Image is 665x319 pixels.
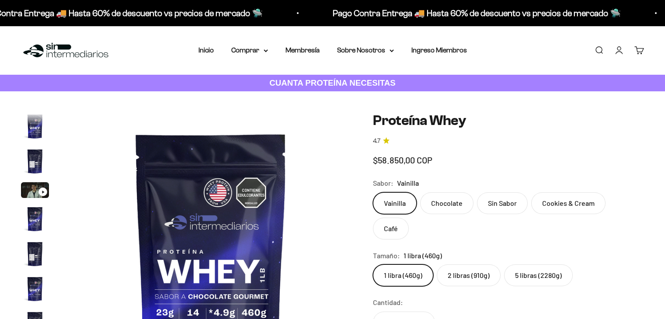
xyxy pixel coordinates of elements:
span: 1 libra (460g) [404,250,442,261]
button: Ir al artículo 1 [21,112,49,143]
label: Cantidad: [373,297,403,308]
button: Ir al artículo 2 [21,147,49,178]
sale-price: $58.850,00 COP [373,153,432,167]
img: Proteína Whey [21,147,49,175]
img: Proteína Whey [21,240,49,268]
strong: CUANTA PROTEÍNA NECESITAS [269,78,396,87]
img: Proteína Whey [21,205,49,233]
span: 4.7 [373,136,380,146]
button: Ir al artículo 4 [21,205,49,236]
a: Membresía [285,46,320,54]
button: Ir al artículo 3 [21,182,49,201]
legend: Tamaño: [373,250,400,261]
button: Ir al artículo 5 [21,240,49,270]
button: Ir al artículo 6 [21,275,49,305]
a: Inicio [198,46,214,54]
a: Ingreso Miembros [411,46,467,54]
h1: Proteína Whey [373,112,644,129]
legend: Sabor: [373,177,393,189]
img: Proteína Whey [21,112,49,140]
a: 4.74.7 de 5.0 estrellas [373,136,644,146]
img: Proteína Whey [21,275,49,303]
summary: Comprar [231,45,268,56]
summary: Sobre Nosotros [337,45,394,56]
span: Vainilla [397,177,419,189]
p: Pago Contra Entrega 🚚 Hasta 60% de descuento vs precios de mercado 🛸 [330,6,618,20]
